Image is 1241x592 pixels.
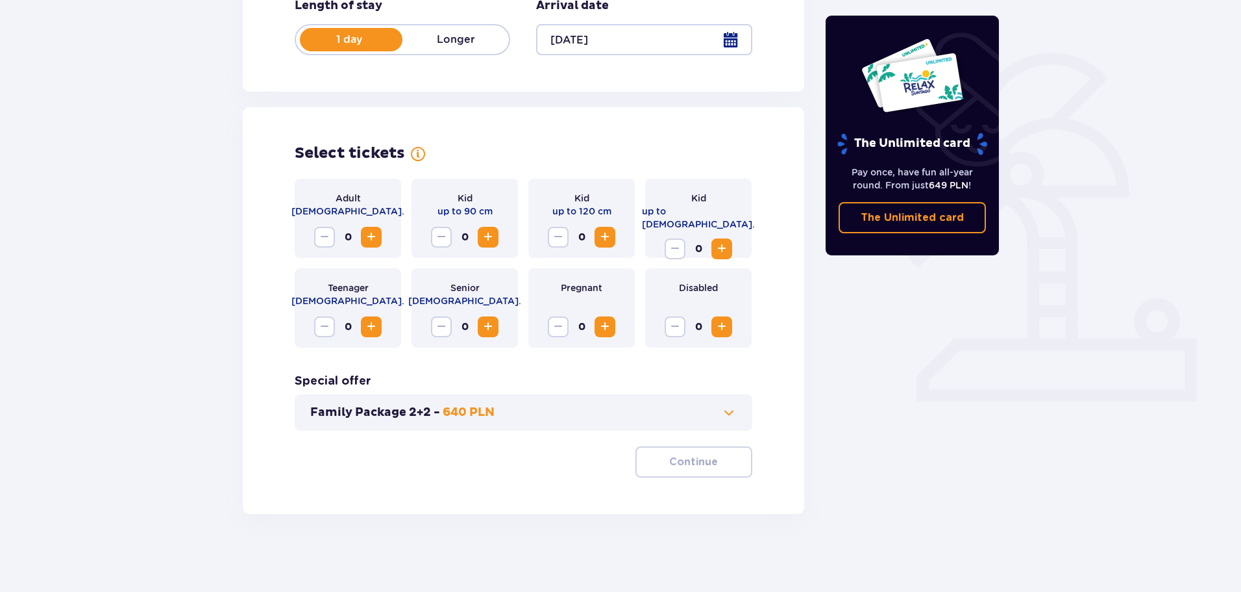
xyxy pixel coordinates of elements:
[574,192,589,205] p: Kid
[458,192,473,205] p: Kid
[454,227,475,248] span: 0
[836,133,989,155] p: The Unlimited card
[839,202,987,233] a: The Unlimited card
[711,238,732,259] button: Increase
[443,405,495,420] p: 640 PLN
[454,316,475,337] span: 0
[839,166,987,192] p: Pay once, have fun all-year round. From just !
[929,180,968,190] span: 649 PLN
[548,316,569,337] button: Decrease
[595,316,615,337] button: Increase
[361,227,382,248] button: Increase
[571,316,592,337] span: 0
[408,294,521,307] p: [DEMOGRAPHIC_DATA].
[314,316,335,337] button: Decrease
[595,227,615,248] button: Increase
[561,281,602,294] p: Pregnant
[688,316,709,337] span: 0
[669,455,718,469] p: Continue
[478,227,498,248] button: Increase
[338,227,358,248] span: 0
[691,192,706,205] p: Kid
[295,374,371,389] h3: Special offer
[310,405,737,420] button: Family Package 2+2 -640 PLN
[402,32,509,47] p: Longer
[291,294,404,307] p: [DEMOGRAPHIC_DATA].
[711,316,732,337] button: Increase
[679,281,718,294] p: Disabled
[552,205,611,218] p: up to 120 cm
[861,38,964,113] img: Two entry cards to Suntago with the word 'UNLIMITED RELAX', featuring a white background with tro...
[291,205,404,218] p: [DEMOGRAPHIC_DATA].
[665,238,685,259] button: Decrease
[571,227,592,248] span: 0
[431,227,452,248] button: Decrease
[548,227,569,248] button: Decrease
[642,205,755,231] p: up to [DEMOGRAPHIC_DATA].
[328,281,369,294] p: Teenager
[478,316,498,337] button: Increase
[338,316,358,337] span: 0
[314,227,335,248] button: Decrease
[437,205,493,218] p: up to 90 cm
[635,446,752,478] button: Continue
[665,316,685,337] button: Decrease
[861,211,964,225] p: The Unlimited card
[450,281,480,294] p: Senior
[336,192,361,205] p: Adult
[431,316,452,337] button: Decrease
[310,405,440,420] p: Family Package 2+2 -
[688,238,709,259] span: 0
[361,316,382,337] button: Increase
[296,32,402,47] p: 1 day
[295,144,405,163] h2: Select tickets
